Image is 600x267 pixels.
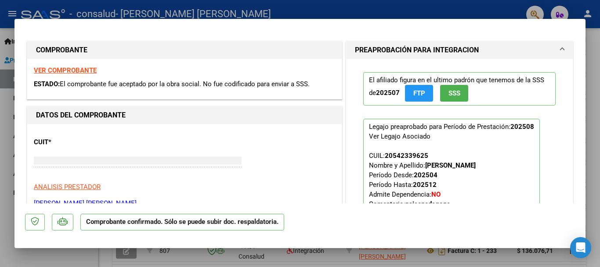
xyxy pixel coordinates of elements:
a: VER COMPROBANTE [34,66,97,74]
strong: 202512 [413,181,437,189]
span: El comprobante fue aceptado por la obra social. No fue codificado para enviar a SSS. [60,80,310,88]
span: ANALISIS PRESTADOR [34,183,101,191]
p: CUIT [34,137,124,147]
p: El afiliado figura en el ultimo padrón que tenemos de la SSS de [363,72,556,105]
div: 20542339625 [385,151,428,161]
strong: 202508 [510,123,534,131]
div: Open Intercom Messenger [570,237,591,258]
button: FTP [405,85,433,101]
p: Comprobante confirmado. Sólo se puede subir doc. respaldatoria. [80,214,284,231]
span: FTP [413,90,425,98]
strong: psicopedagoga [405,200,450,208]
strong: DATOS DEL COMPROBANTE [36,111,126,119]
strong: COMPROBANTE [36,46,87,54]
span: CUIL: Nombre y Apellido: Período Desde: Período Hasta: Admite Dependencia: [369,152,476,208]
button: SSS [440,85,468,101]
mat-expansion-panel-header: PREAPROBACIÓN PARA INTEGRACION [346,41,573,59]
strong: NO [431,190,441,198]
span: SSS [448,90,460,98]
strong: [PERSON_NAME] [425,161,476,169]
p: Legajo preaprobado para Período de Prestación: [363,119,540,213]
span: ESTADO: [34,80,60,88]
span: Comentario: [369,200,450,208]
strong: 202507 [376,89,400,97]
div: Ver Legajo Asociado [369,132,430,141]
div: PREAPROBACIÓN PARA INTEGRACION [346,59,573,233]
strong: 202504 [414,171,437,179]
p: [PERSON_NAME] [PERSON_NAME] [34,198,335,208]
h1: PREAPROBACIÓN PARA INTEGRACION [355,45,479,55]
